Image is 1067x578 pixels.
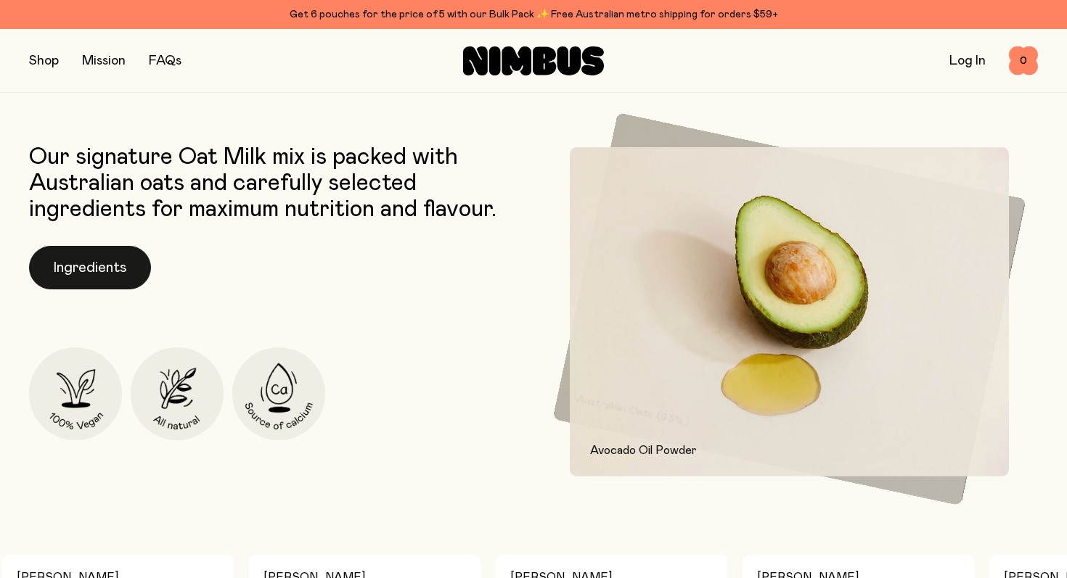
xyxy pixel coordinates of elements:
[29,246,151,289] button: Ingredients
[570,147,1009,476] img: Avocado and avocado oil
[1009,46,1038,75] button: 0
[949,54,986,67] a: Log In
[29,6,1038,23] div: Get 6 pouches for the price of 5 with our Bulk Pack ✨ Free Australian metro shipping for orders $59+
[29,144,526,223] p: Our signature Oat Milk mix is packed with Australian oats and carefully selected ingredients for ...
[149,54,181,67] a: FAQs
[590,442,989,459] p: Avocado Oil Powder
[82,54,126,67] a: Mission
